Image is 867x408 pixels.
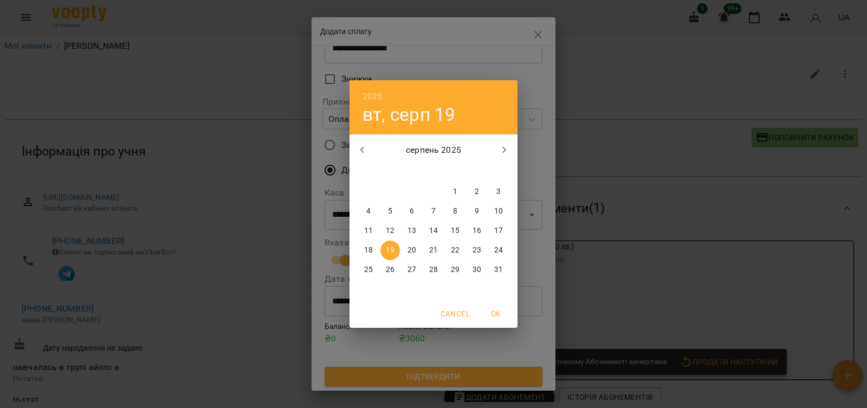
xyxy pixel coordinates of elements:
p: 18 [364,245,373,256]
p: 25 [364,264,373,275]
p: 27 [407,264,416,275]
button: 14 [424,221,443,241]
p: 4 [366,206,371,217]
p: 2 [475,186,479,197]
p: 8 [453,206,457,217]
span: пт [445,166,465,177]
button: 9 [467,202,487,221]
p: 12 [386,225,394,236]
p: 10 [494,206,503,217]
button: 23 [467,241,487,260]
button: 6 [402,202,422,221]
span: вт [380,166,400,177]
p: 16 [473,225,481,236]
p: 29 [451,264,460,275]
p: 14 [429,225,438,236]
button: 13 [402,221,422,241]
span: сб [467,166,487,177]
button: 20 [402,241,422,260]
button: 25 [359,260,378,280]
p: 17 [494,225,503,236]
button: 15 [445,221,465,241]
button: 2 [467,182,487,202]
button: 17 [489,221,508,241]
button: 28 [424,260,443,280]
p: 3 [496,186,501,197]
button: 27 [402,260,422,280]
button: 5 [380,202,400,221]
p: 7 [431,206,436,217]
button: Cancel [436,304,474,323]
p: 28 [429,264,438,275]
span: ср [402,166,422,177]
span: нд [489,166,508,177]
button: 18 [359,241,378,260]
button: 24 [489,241,508,260]
p: 31 [494,264,503,275]
button: 7 [424,202,443,221]
button: 11 [359,221,378,241]
p: 21 [429,245,438,256]
button: 21 [424,241,443,260]
span: пн [359,166,378,177]
button: 8 [445,202,465,221]
p: 22 [451,245,460,256]
button: 26 [380,260,400,280]
button: 16 [467,221,487,241]
p: 5 [388,206,392,217]
p: 1 [453,186,457,197]
p: 26 [386,264,394,275]
p: 15 [451,225,460,236]
button: 29 [445,260,465,280]
button: 10 [489,202,508,221]
span: чт [424,166,443,177]
button: 2025 [363,89,383,104]
p: 30 [473,264,481,275]
button: 3 [489,182,508,202]
span: Cancel [441,307,470,320]
p: 13 [407,225,416,236]
button: 1 [445,182,465,202]
button: 22 [445,241,465,260]
p: 11 [364,225,373,236]
button: 30 [467,260,487,280]
button: 12 [380,221,400,241]
p: 24 [494,245,503,256]
p: 19 [386,245,394,256]
button: вт, серп 19 [363,103,456,126]
p: серпень 2025 [376,144,492,157]
button: 4 [359,202,378,221]
button: OK [478,304,513,323]
button: 19 [380,241,400,260]
p: 6 [410,206,414,217]
p: 23 [473,245,481,256]
p: 20 [407,245,416,256]
p: 9 [475,206,479,217]
span: OK [483,307,509,320]
button: 31 [489,260,508,280]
